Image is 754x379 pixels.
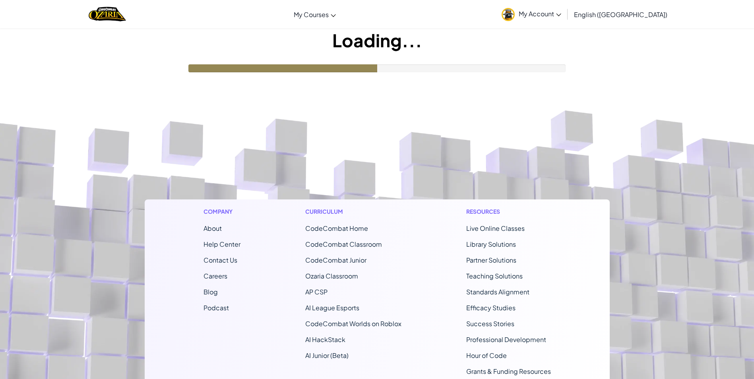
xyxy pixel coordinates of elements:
h1: Company [204,207,240,216]
h1: Resources [466,207,551,216]
a: English ([GEOGRAPHIC_DATA]) [570,4,671,25]
a: Library Solutions [466,240,516,248]
a: Teaching Solutions [466,272,523,280]
a: Partner Solutions [466,256,516,264]
a: Success Stories [466,319,514,328]
a: CodeCombat Classroom [305,240,382,248]
a: Hour of Code [466,351,507,360]
a: About [204,224,222,232]
a: Standards Alignment [466,288,529,296]
span: My Account [519,10,561,18]
span: Contact Us [204,256,237,264]
a: CodeCombat Worlds on Roblox [305,319,401,328]
a: Blog [204,288,218,296]
a: My Courses [290,4,340,25]
a: Live Online Classes [466,224,525,232]
img: avatar [502,8,515,21]
a: My Account [498,2,565,27]
a: Podcast [204,304,229,312]
a: Careers [204,272,227,280]
a: Professional Development [466,335,546,344]
h1: Curriculum [305,207,401,216]
a: Ozaria by CodeCombat logo [89,6,126,22]
a: CodeCombat Junior [305,256,366,264]
a: Ozaria Classroom [305,272,358,280]
a: Help Center [204,240,240,248]
span: English ([GEOGRAPHIC_DATA]) [574,10,667,19]
span: CodeCombat Home [305,224,368,232]
a: Efficacy Studies [466,304,516,312]
a: AI League Esports [305,304,359,312]
span: My Courses [294,10,329,19]
img: Home [89,6,126,22]
a: AI Junior (Beta) [305,351,349,360]
a: AI HackStack [305,335,345,344]
a: Grants & Funding Resources [466,367,551,375]
a: AP CSP [305,288,328,296]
